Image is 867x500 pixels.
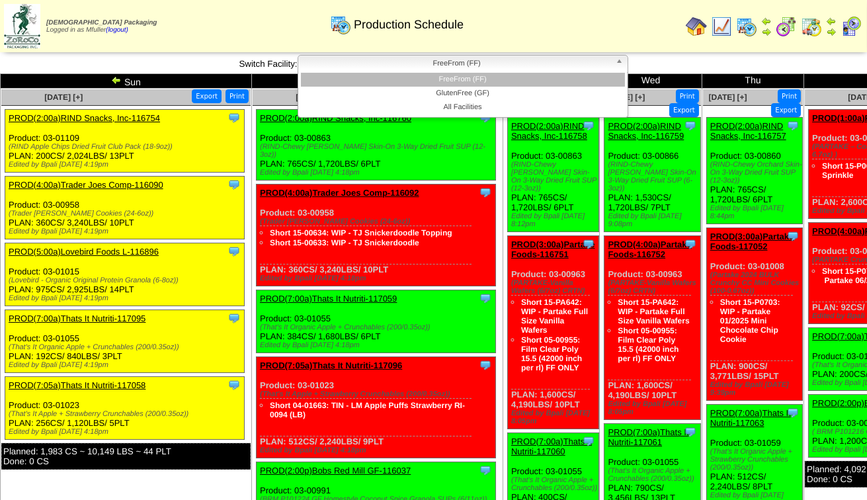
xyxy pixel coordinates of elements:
div: Product: 03-00958 PLAN: 360CS / 3,240LBS / 10PLT [257,185,496,286]
img: Tooltip [684,237,697,251]
img: Tooltip [227,245,241,258]
td: Mon [252,74,503,89]
div: Product: 03-00863 PLAN: 765CS / 1,720LBS / 6PLT [257,110,496,181]
a: Short 04-01663: TIN - LM Apple Puffs Strawberry RI-0094 (LB) [270,401,465,419]
img: arrowleft.gif [761,16,772,26]
div: Product: 03-01109 PLAN: 200CS / 2,024LBS / 13PLT [5,110,245,173]
a: PROD(4:00a)Trader Joes Comp-116092 [260,188,419,198]
a: PROD(7:00a)Thats It Nutriti-117095 [9,313,145,323]
img: Tooltip [479,186,492,199]
img: calendarprod.gif [330,14,351,35]
div: (Trader [PERSON_NAME] Cookies (24-6oz)) [9,210,244,218]
div: Product: 03-01023 PLAN: 512CS / 2,240LBS / 9PLT [257,357,496,458]
a: PROD(4:00a)Trader Joes Comp-116090 [9,180,163,190]
button: Print [778,89,801,103]
div: (That's It Organic Apple + Crunchables (200/0.35oz)) [511,476,599,492]
img: Tooltip [227,111,241,124]
button: Export [771,103,801,117]
img: zoroco-logo-small.webp [4,4,40,48]
a: PROD(2:00a)RIND Snacks, Inc-116760 [260,113,411,123]
span: Logged in as Mfuller [46,19,157,34]
a: PROD(7:00a)Thats It Nutriti-117061 [608,427,688,447]
a: PROD(7:00a)Thats It Nutriti-117063 [710,408,791,428]
a: Short 15-00634: WIP - TJ Snickerdoodle Topping [270,228,452,237]
div: Edited by Bpali [DATE] 8:05pm [511,409,599,425]
img: Tooltip [786,119,800,132]
div: (That's It Apple + Strawberry Crunchables (200/0.35oz)) [9,410,244,418]
img: Tooltip [479,358,492,372]
div: Product: 03-00863 PLAN: 765CS / 1,720LBS / 6PLT [508,118,599,232]
div: Product: 03-01023 PLAN: 256CS / 1,120LBS / 5PLT [5,377,245,440]
img: arrowleft.gif [826,16,837,26]
button: Export [192,89,222,103]
a: Short 05-00955: Film Clear Poly 15.5 (42000 inch per rl) FF ONLY [618,326,679,363]
img: calendarblend.gif [776,16,797,37]
a: PROD(4:00a)Partake Foods-116752 [608,239,691,259]
button: Export [669,103,699,117]
a: Short 15-PA642: WIP - Partake Full Size Vanilla Wafers [618,298,689,325]
img: calendarinout.gif [801,16,822,37]
a: [DATE] [+] [44,93,83,102]
div: Edited by Bpali [DATE] 9:08pm [608,212,700,228]
div: (RIND-Chewy [PERSON_NAME] Skin-On 3-Way Dried Fruit SUP (12-3oz)) [511,161,599,192]
div: Edited by Bpali [DATE] 8:05pm [608,400,700,416]
img: calendarcustomer.gif [841,16,862,37]
div: Product: 03-00963 PLAN: 1,600CS / 4,190LBS / 10PLT [508,236,599,429]
div: Product: 03-01015 PLAN: 975CS / 2,925LBS / 14PLT [5,243,245,306]
a: [DATE] [+] [296,93,334,102]
img: Tooltip [582,237,595,251]
img: line_graph.gif [711,16,732,37]
img: arrowleft.gif [111,75,122,85]
img: Tooltip [479,464,492,477]
div: Edited by Bpali [DATE] 4:18pm [260,274,495,282]
div: (That's It Organic Apple + Strawberry Crunchables (200/0.35oz)) [710,448,802,472]
a: Short 15-P0703: WIP - Partake 01/2025 Mini Chocolate Chip Cookie [720,298,780,344]
div: Product: 03-00958 PLAN: 360CS / 3,240LBS / 10PLT [5,177,245,239]
div: (That's It Apple + Strawberry Crunchables (200/0.35oz)) [260,390,495,398]
div: (That's It Organic Apple + Crunchables (200/0.35oz)) [9,343,244,351]
div: Edited by Bpali [DATE] 9:39pm [710,381,802,397]
div: Edited by Bpali [DATE] 4:19pm [9,294,244,302]
a: PROD(7:05a)Thats It Nutriti-117058 [9,380,145,390]
a: PROD(2:00a)RIND Snacks, Inc-116758 [511,121,587,141]
div: Edited by Bpali [DATE] 4:18pm [9,428,244,436]
img: Tooltip [227,178,241,191]
div: (RIND-Chewy Orchard Skin-On 3-Way Dried Fruit SUP (12-3oz)) [710,161,802,185]
div: Product: 03-00963 PLAN: 1,600CS / 4,190LBS / 10PLT [604,236,700,420]
img: home.gif [686,16,707,37]
div: (PARTAKE-Vanilla Wafers (6/7oz) CRTN) [608,279,700,295]
div: (That's It Organic Apple + Crunchables (200/0.35oz)) [608,467,700,483]
a: PROD(7:00a)Thats It Nutriti-117059 [260,294,397,304]
div: Edited by Bpali [DATE] 4:18pm [260,446,495,454]
a: PROD(2:00p)Bobs Red Mill GF-116037 [260,466,411,476]
div: (Partake 2024 BULK Crunchy CC Mini Cookies (100-0.67oz)) [710,271,802,295]
a: Short 15-00633: WIP - TJ Snickerdoodle [270,238,419,247]
a: [DATE] [+] [709,93,747,102]
div: Product: 03-00860 PLAN: 765CS / 1,720LBS / 6PLT [706,118,802,224]
span: [DEMOGRAPHIC_DATA] Packaging [46,19,157,26]
div: Product: 03-01055 PLAN: 192CS / 840LBS / 3PLT [5,310,245,373]
img: Tooltip [684,425,697,438]
div: (Trader [PERSON_NAME] Cookies (24-6oz)) [260,218,495,226]
span: FreeFrom (FF) [304,56,610,71]
td: Thu [702,74,804,89]
div: Edited by Bpali [DATE] 4:19pm [9,228,244,235]
li: All Facilities [301,101,625,114]
img: Tooltip [786,406,800,419]
img: arrowright.gif [826,26,837,37]
img: Tooltip [227,378,241,392]
div: Edited by Bpali [DATE] 4:19pm [9,361,244,369]
div: Product: 03-01055 PLAN: 384CS / 1,680LBS / 6PLT [257,290,496,353]
img: Tooltip [786,229,800,243]
a: PROD(5:00a)Lovebird Foods L-116896 [9,247,159,257]
div: Edited by Bpali [DATE] 4:18pm [260,169,495,177]
img: Tooltip [479,292,492,305]
div: (RIND-Chewy [PERSON_NAME] Skin-On 3-Way Dried Fruit SUP (12-3oz)) [260,143,495,159]
img: Tooltip [582,435,595,448]
div: Product: 03-01008 PLAN: 900CS / 3,771LBS / 15PLT [706,228,802,401]
div: (RIND-Chewy [PERSON_NAME] Skin-On 3-Way Dried Fruit SUP (6-3oz)) [608,161,700,192]
button: Print [676,89,699,103]
button: Print [226,89,249,103]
